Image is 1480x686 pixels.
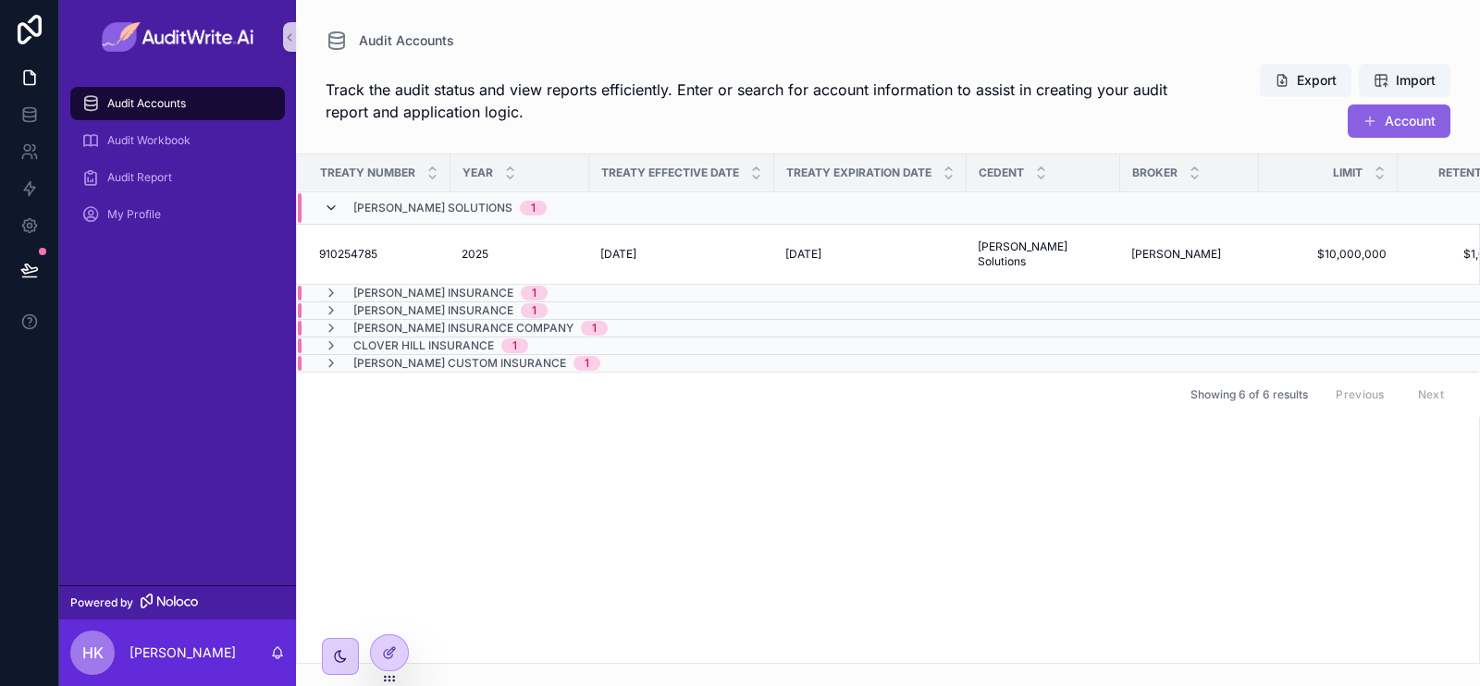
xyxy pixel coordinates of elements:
[600,247,636,262] span: [DATE]
[1260,64,1351,97] button: Export
[319,247,439,262] a: 910254785
[359,31,454,50] span: Audit Accounts
[1359,64,1450,97] button: Import
[129,643,236,662] p: [PERSON_NAME]
[585,356,589,371] div: 1
[353,303,513,318] span: [PERSON_NAME] Insurance
[532,303,536,318] div: 1
[70,124,285,157] a: Audit Workbook
[107,96,186,111] span: Audit Accounts
[353,286,513,300] span: [PERSON_NAME] Insurance
[531,201,536,215] div: 1
[592,321,597,336] div: 1
[785,247,956,262] a: [DATE]
[82,642,104,664] span: HK
[107,170,172,185] span: Audit Report
[70,161,285,194] a: Audit Report
[353,356,566,371] span: [PERSON_NAME] Custom Insurance
[59,585,296,619] a: Powered by
[70,198,285,231] a: My Profile
[320,165,415,180] span: Treaty Number
[1131,247,1248,262] a: [PERSON_NAME]
[326,79,1188,123] span: Track the audit status and view reports efficiently. Enter or search for account information to a...
[1348,104,1450,138] button: Account
[353,321,573,336] span: [PERSON_NAME] Insurance Company
[462,247,488,262] span: 2025
[107,207,161,222] span: My Profile
[353,338,494,353] span: Clover Hill Insurance
[326,30,454,52] a: Audit Accounts
[1131,247,1221,262] span: [PERSON_NAME]
[353,201,512,215] span: [PERSON_NAME] Solutions
[601,165,739,180] span: Treaty Effective Date
[319,247,377,262] span: 910254785
[59,74,296,255] div: scrollable content
[102,22,254,52] img: App logo
[1190,387,1308,402] span: Showing 6 of 6 results
[462,247,578,262] a: 2025
[532,286,536,300] div: 1
[107,133,191,148] span: Audit Workbook
[70,87,285,120] a: Audit Accounts
[979,165,1024,180] span: Cedent
[1396,71,1436,90] span: Import
[600,247,763,262] a: [DATE]
[70,595,133,610] span: Powered by
[978,239,1109,269] a: [PERSON_NAME] Solutions
[1333,165,1363,180] span: Limit
[786,165,931,180] span: Treaty Expiration Date
[1132,165,1178,180] span: Broker
[512,338,517,353] div: 1
[785,247,821,262] span: [DATE]
[462,165,493,180] span: Year
[1270,247,1387,262] a: $10,000,000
